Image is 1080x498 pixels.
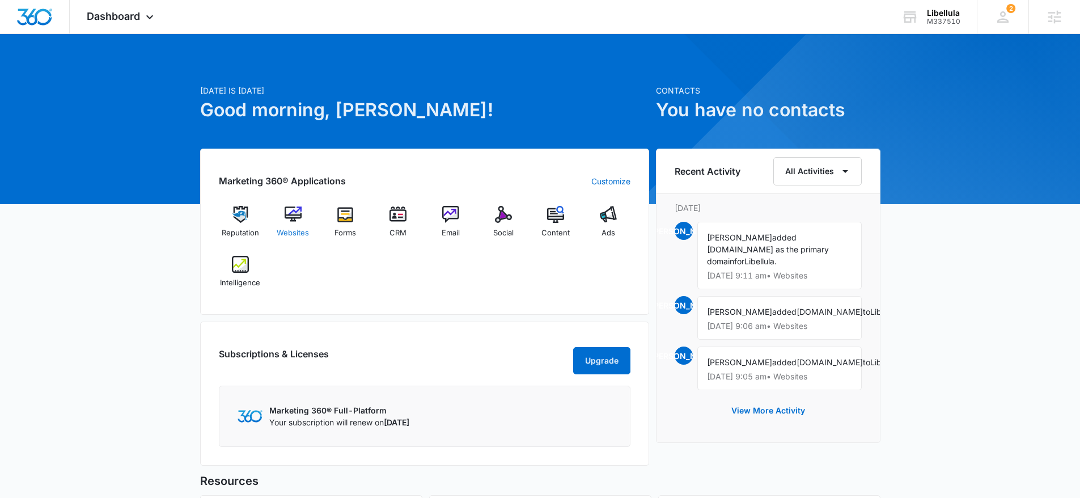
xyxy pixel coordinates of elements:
p: [DATE] [675,202,862,214]
span: Dashboard [87,10,140,22]
span: Forms [334,227,356,239]
h2: Subscriptions & Licenses [219,347,329,370]
span: Reputation [222,227,259,239]
span: Content [541,227,570,239]
span: Intelligence [220,277,260,289]
h1: You have no contacts [656,96,880,124]
p: [DATE] 9:05 am • Websites [707,373,852,381]
span: Websites [277,227,309,239]
span: [PERSON_NAME] [707,357,772,367]
a: Email [429,206,473,247]
h6: Recent Activity [675,164,740,178]
span: 2 [1006,4,1015,13]
span: CRM [389,227,406,239]
h5: Resources [200,472,880,489]
span: [PERSON_NAME] [707,307,772,316]
a: CRM [376,206,420,247]
span: Libellula. [744,256,777,266]
span: added [772,357,797,367]
a: Ads [587,206,630,247]
a: Content [534,206,578,247]
div: account name [927,9,960,18]
p: Your subscription will renew on [269,416,409,428]
span: [DOMAIN_NAME] [797,357,863,367]
a: Websites [271,206,315,247]
span: [PERSON_NAME] [675,347,693,365]
span: to [863,307,870,316]
button: All Activities [773,157,862,185]
span: for [734,256,744,266]
span: added [DOMAIN_NAME] as the primary domain [707,233,829,266]
span: [DATE] [384,417,409,427]
span: Libellula. [870,307,903,316]
p: [DATE] is [DATE] [200,85,649,96]
h1: Good morning, [PERSON_NAME]! [200,96,649,124]
button: Upgrade [573,347,630,374]
p: Contacts [656,85,880,96]
span: Email [442,227,460,239]
div: notifications count [1006,4,1015,13]
span: [PERSON_NAME] [675,222,693,240]
span: added [772,307,797,316]
div: account id [927,18,960,26]
span: Libellula. [870,357,903,367]
a: Forms [324,206,367,247]
a: Social [481,206,525,247]
p: [DATE] 9:06 am • Websites [707,322,852,330]
a: Reputation [219,206,262,247]
h2: Marketing 360® Applications [219,174,346,188]
button: View More Activity [720,397,816,424]
a: Intelligence [219,256,262,297]
span: [PERSON_NAME] [707,233,772,242]
p: [DATE] 9:11 am • Websites [707,272,852,280]
span: to [863,357,870,367]
span: [PERSON_NAME] [675,296,693,314]
span: [DOMAIN_NAME] [797,307,863,316]
span: Social [493,227,514,239]
span: Ads [602,227,615,239]
img: Marketing 360 Logo [238,410,262,422]
a: Customize [591,175,630,187]
p: Marketing 360® Full-Platform [269,404,409,416]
